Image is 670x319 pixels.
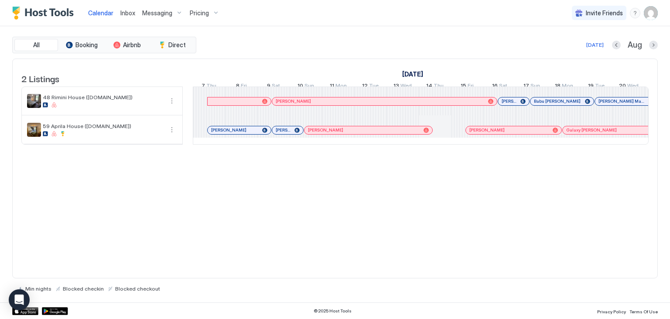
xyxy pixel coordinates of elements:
[426,82,432,91] span: 14
[630,8,640,18] div: menu
[360,80,381,93] a: August 12, 2025
[27,123,41,137] div: listing image
[190,9,209,17] span: Pricing
[120,8,135,17] a: Inbox
[167,125,177,135] button: More options
[142,9,172,17] span: Messaging
[63,285,104,292] span: Blocked checkin
[167,96,177,106] div: menu
[88,8,113,17] a: Calendar
[469,127,505,133] span: [PERSON_NAME]
[123,41,141,49] span: Airbnb
[241,82,247,91] span: Fri
[458,80,476,93] a: August 15, 2025
[297,82,303,91] span: 10
[644,6,658,20] div: User profile
[598,98,646,104] span: [PERSON_NAME] Man [PERSON_NAME]
[211,127,246,133] span: [PERSON_NAME]
[523,82,529,91] span: 17
[555,82,561,91] span: 18
[619,82,626,91] span: 20
[14,39,58,51] button: All
[362,82,368,91] span: 12
[12,37,196,53] div: tab-group
[627,82,639,91] span: Wed
[400,68,425,80] a: August 7, 2025
[276,127,291,133] span: [PERSON_NAME]
[304,82,314,91] span: Sun
[12,307,38,315] a: App Store
[629,309,658,314] span: Terms Of Use
[202,82,205,91] span: 7
[588,82,594,91] span: 19
[330,82,334,91] span: 11
[617,80,641,93] a: August 20, 2025
[649,41,658,49] button: Next month
[199,80,219,93] a: August 7, 2025
[206,82,216,91] span: Thu
[42,307,68,315] a: Google Play Store
[234,80,249,93] a: August 8, 2025
[628,40,642,50] span: Aug
[629,306,658,316] a: Terms Of Use
[586,41,604,49] div: [DATE]
[585,40,605,50] button: [DATE]
[43,123,163,129] span: 59 Aprila House ([DOMAIN_NAME])
[492,82,498,91] span: 16
[167,96,177,106] button: More options
[272,82,280,91] span: Sat
[502,98,517,104] span: [PERSON_NAME]
[586,80,607,93] a: August 19, 2025
[530,82,540,91] span: Sun
[27,94,41,108] div: listing image
[468,82,474,91] span: Fri
[75,41,98,49] span: Booking
[562,82,573,91] span: Mon
[424,80,446,93] a: August 14, 2025
[490,80,509,93] a: August 16, 2025
[150,39,194,51] button: Direct
[236,82,239,91] span: 8
[105,39,149,51] button: Airbnb
[168,41,186,49] span: Direct
[167,125,177,135] div: menu
[434,82,444,91] span: Thu
[308,127,343,133] span: [PERSON_NAME]
[393,82,399,91] span: 13
[265,80,282,93] a: August 9, 2025
[566,127,617,133] span: Galaxy [PERSON_NAME]
[595,82,605,91] span: Tue
[267,82,270,91] span: 9
[612,41,621,49] button: Previous month
[115,285,160,292] span: Blocked checkout
[120,9,135,17] span: Inbox
[328,80,349,93] a: August 11, 2025
[21,72,59,85] span: 2 Listings
[276,98,311,104] span: [PERSON_NAME]
[597,309,626,314] span: Privacy Policy
[391,80,414,93] a: August 13, 2025
[295,80,316,93] a: August 10, 2025
[400,82,412,91] span: Wed
[521,80,542,93] a: August 17, 2025
[553,80,575,93] a: August 18, 2025
[25,285,51,292] span: Min nights
[12,7,78,20] a: Host Tools Logo
[43,94,163,101] span: 48 Rimini House ([DOMAIN_NAME])
[314,308,352,314] span: © 2025 Host Tools
[499,82,507,91] span: Sat
[88,9,113,17] span: Calendar
[586,9,623,17] span: Invite Friends
[461,82,466,91] span: 15
[33,41,40,49] span: All
[597,306,626,316] a: Privacy Policy
[335,82,347,91] span: Mon
[60,39,103,51] button: Booking
[369,82,379,91] span: Tue
[9,289,30,310] div: Open Intercom Messenger
[534,98,581,104] span: Babu [PERSON_NAME]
